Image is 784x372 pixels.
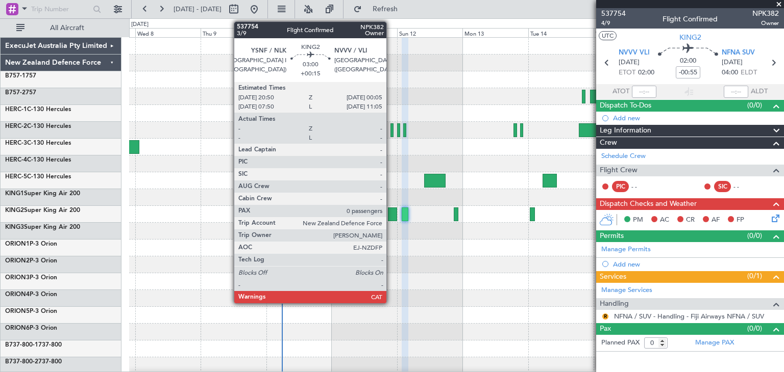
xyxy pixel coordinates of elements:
[741,68,757,78] span: ELDT
[462,28,528,37] div: Mon 13
[614,312,764,321] a: NFNA / SUV - Handling - Fiji Airways NFNA / SUV
[660,215,669,225] span: AC
[5,174,27,180] span: HERC-5
[612,181,629,192] div: PIC
[5,241,30,247] span: ORION1
[619,48,650,58] span: NVVV VLI
[528,28,594,37] div: Tue 14
[600,271,626,283] span: Services
[679,32,701,43] span: KING2
[712,215,720,225] span: AF
[601,285,652,296] a: Manage Services
[131,20,149,29] div: [DATE]
[751,87,768,97] span: ALDT
[686,215,695,225] span: CR
[174,5,222,14] span: [DATE] - [DATE]
[613,260,779,269] div: Add new
[5,107,27,113] span: HERC-1
[612,87,629,97] span: ATOT
[364,6,407,13] span: Refresh
[5,140,71,146] a: HERC-3C-130 Hercules
[5,224,24,230] span: KING3
[5,207,80,214] a: KING2Super King Air 200
[5,342,38,348] span: B737-800-1
[201,28,266,37] div: Thu 9
[722,48,755,58] span: NFNA SUV
[752,19,779,28] span: Owner
[722,58,743,68] span: [DATE]
[722,68,738,78] span: 04:00
[5,157,71,163] a: HERC-4C-130 Hercules
[613,114,779,122] div: Add new
[5,241,57,247] a: ORION1P-3 Orion
[5,90,36,96] a: B757-2757
[632,86,656,98] input: --:--
[5,308,30,314] span: ORION5
[599,31,617,40] button: UTC
[5,291,30,298] span: ORION4
[638,68,654,78] span: 02:00
[5,275,30,281] span: ORION3
[5,258,30,264] span: ORION2
[737,215,744,225] span: FP
[5,291,57,298] a: ORION4P-3 Orion
[752,8,779,19] span: NPK382
[5,325,30,331] span: ORION6
[600,100,651,112] span: Dispatch To-Dos
[5,342,62,348] a: B737-800-1737-800
[601,19,626,28] span: 4/9
[5,123,27,129] span: HERC-2
[135,28,201,37] div: Wed 8
[600,323,611,335] span: Pax
[5,359,62,365] a: B737-800-2737-800
[747,271,762,281] span: (0/1)
[5,157,27,163] span: HERC-4
[5,207,24,214] span: KING2
[680,56,696,66] span: 02:00
[747,230,762,241] span: (0/0)
[5,359,38,365] span: B737-800-2
[5,325,57,331] a: ORION6P-3 Orion
[601,151,646,162] a: Schedule Crew
[5,258,57,264] a: ORION2P-3 Orion
[600,165,638,176] span: Flight Crew
[31,2,90,17] input: Trip Number
[600,230,624,242] span: Permits
[747,323,762,334] span: (0/0)
[266,28,332,37] div: Fri 10
[733,182,756,191] div: - -
[5,73,26,79] span: B757-1
[5,73,36,79] a: B757-1757
[5,123,71,129] a: HERC-2C-130 Hercules
[5,107,71,113] a: HERC-1C-130 Hercules
[600,137,617,149] span: Crew
[11,20,111,36] button: All Aircraft
[714,181,731,192] div: SIC
[349,1,410,17] button: Refresh
[695,338,734,348] a: Manage PAX
[747,100,762,111] span: (0/0)
[601,8,626,19] span: 537754
[619,58,640,68] span: [DATE]
[5,191,24,197] span: KING1
[600,125,651,137] span: Leg Information
[332,28,397,37] div: Sat 11
[600,298,629,310] span: Handling
[5,224,80,230] a: KING3Super King Air 200
[5,308,57,314] a: ORION5P-3 Orion
[602,313,608,320] button: R
[619,68,635,78] span: ETOT
[5,174,71,180] a: HERC-5C-130 Hercules
[601,245,651,255] a: Manage Permits
[663,14,718,24] div: Flight Confirmed
[5,140,27,146] span: HERC-3
[5,275,57,281] a: ORION3P-3 Orion
[5,90,26,96] span: B757-2
[5,191,80,197] a: KING1Super King Air 200
[397,28,462,37] div: Sun 12
[27,24,108,32] span: All Aircraft
[631,182,654,191] div: - -
[600,198,697,210] span: Dispatch Checks and Weather
[594,28,659,37] div: Wed 15
[633,215,643,225] span: PM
